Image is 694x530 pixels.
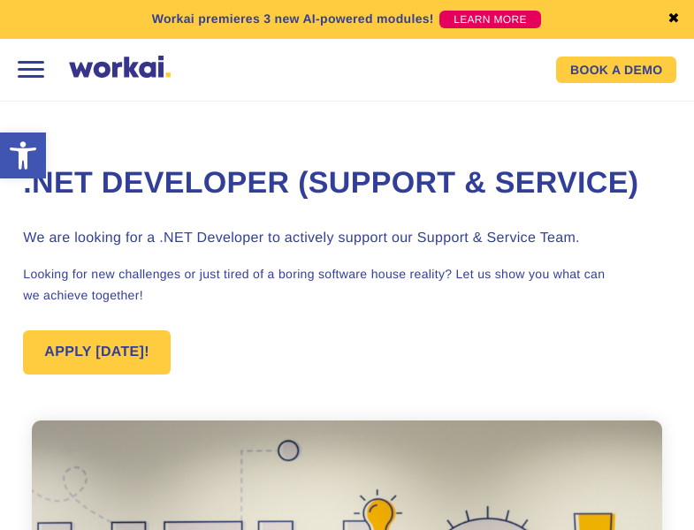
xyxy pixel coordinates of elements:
[667,12,680,26] a: ✖
[556,57,676,83] a: BOOK A DEMO
[23,228,670,249] h3: We are looking for a .NET Developer to actively support our Support & Service Team.
[23,263,670,306] p: Looking for new challenges or just tired of a boring software house reality? Let us show you what...
[152,10,434,28] p: Workai premieres 3 new AI-powered modules!
[23,330,171,375] a: APPLY [DATE]!
[23,163,670,204] h1: .NET Developer (Support & Service)
[439,11,541,28] a: LEARN MORE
